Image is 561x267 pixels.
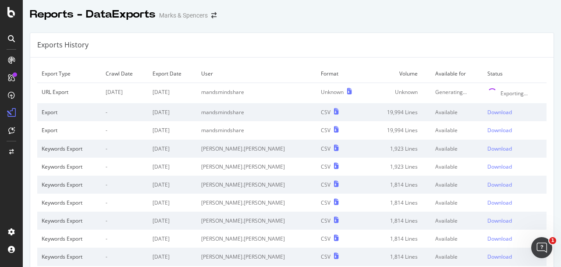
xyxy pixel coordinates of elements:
td: 1,923 Lines [368,158,430,176]
a: Download [487,108,542,116]
div: Keywords Export [42,217,97,224]
div: CSV [321,199,330,206]
td: User [197,65,316,83]
a: Download [487,253,542,260]
td: 19,994 Lines [368,103,430,121]
div: CSV [321,126,330,134]
div: Export [42,108,97,116]
a: Download [487,163,542,170]
div: Available [435,145,479,152]
div: Available [435,235,479,242]
div: Download [487,199,512,206]
td: [DATE] [148,103,197,121]
td: [DATE] [101,83,148,104]
td: [PERSON_NAME].[PERSON_NAME] [197,248,316,266]
div: Download [487,108,512,116]
div: CSV [321,145,330,152]
div: Exports History [37,40,89,50]
td: [DATE] [148,121,197,139]
td: Export Type [37,65,101,83]
div: Download [487,235,512,242]
a: Download [487,235,542,242]
div: CSV [321,181,330,188]
td: - [101,248,148,266]
td: - [101,194,148,212]
div: CSV [321,253,330,260]
div: URL Export [42,88,97,96]
td: Crawl Date [101,65,148,83]
div: Download [487,145,512,152]
div: Marks & Spencers [159,11,208,20]
td: [DATE] [148,248,197,266]
td: - [101,103,148,121]
td: 1,814 Lines [368,248,430,266]
td: [DATE] [148,230,197,248]
td: 19,994 Lines [368,121,430,139]
div: Available [435,217,479,224]
td: - [101,212,148,230]
div: Download [487,217,512,224]
td: [DATE] [148,140,197,158]
div: Download [487,126,512,134]
div: arrow-right-arrow-left [211,12,217,18]
td: 1,923 Lines [368,140,430,158]
td: [DATE] [148,176,197,194]
td: 1,814 Lines [368,212,430,230]
td: mandsmindshare [197,121,316,139]
td: Available for [431,65,483,83]
td: Format [316,65,368,83]
td: - [101,176,148,194]
td: [PERSON_NAME].[PERSON_NAME] [197,176,316,194]
td: Unknown [368,83,430,104]
div: Download [487,181,512,188]
td: [PERSON_NAME].[PERSON_NAME] [197,194,316,212]
div: Available [435,199,479,206]
div: Download [487,253,512,260]
a: Download [487,181,542,188]
td: Status [483,65,547,83]
div: Keywords Export [42,163,97,170]
td: [DATE] [148,212,197,230]
div: CSV [321,235,330,242]
td: mandsmindshare [197,103,316,121]
div: Available [435,163,479,170]
a: Download [487,126,542,134]
td: 1,814 Lines [368,176,430,194]
span: 1 [549,237,556,244]
td: [DATE] [148,194,197,212]
div: Exporting... [501,90,528,97]
div: Export [42,126,97,134]
td: [PERSON_NAME].[PERSON_NAME] [197,158,316,176]
div: Available [435,181,479,188]
div: Keywords Export [42,181,97,188]
div: Keywords Export [42,199,97,206]
div: Generating... [435,88,479,96]
div: Available [435,108,479,116]
a: Download [487,145,542,152]
td: Export Date [148,65,197,83]
div: Keywords Export [42,145,97,152]
div: Reports - DataExports [30,7,156,22]
div: Keywords Export [42,235,97,242]
td: [DATE] [148,83,197,104]
td: Volume [368,65,430,83]
a: Download [487,217,542,224]
a: Download [487,199,542,206]
td: [PERSON_NAME].[PERSON_NAME] [197,140,316,158]
div: CSV [321,108,330,116]
td: [PERSON_NAME].[PERSON_NAME] [197,212,316,230]
div: Keywords Export [42,253,97,260]
div: Available [435,126,479,134]
td: - [101,140,148,158]
td: 1,814 Lines [368,230,430,248]
div: Download [487,163,512,170]
div: Available [435,253,479,260]
td: - [101,230,148,248]
td: - [101,121,148,139]
div: CSV [321,163,330,170]
iframe: Intercom live chat [531,237,552,258]
td: 1,814 Lines [368,194,430,212]
td: [DATE] [148,158,197,176]
div: CSV [321,217,330,224]
td: mandsmindshare [197,83,316,104]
